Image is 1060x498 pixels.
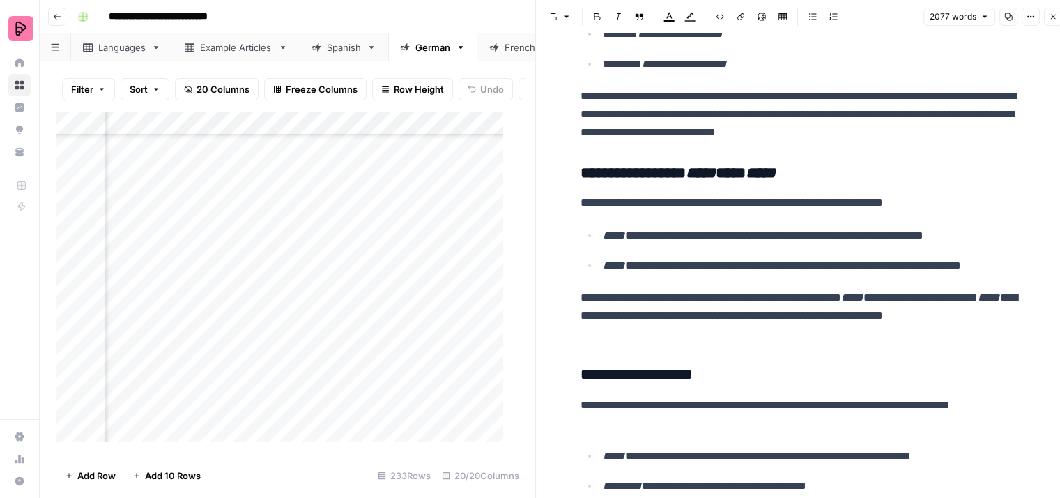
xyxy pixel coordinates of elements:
a: Insights [8,96,31,119]
span: 20 Columns [197,82,249,96]
div: Example Articles [200,40,272,54]
button: 20 Columns [175,78,259,100]
span: Sort [130,82,148,96]
span: Add Row [77,469,116,483]
span: Filter [71,82,93,96]
a: Browse [8,74,31,96]
a: Settings [8,425,31,448]
a: Usage [8,448,31,470]
span: Row Height [394,82,444,96]
button: 2077 words [923,8,995,26]
a: Spanish [300,33,388,61]
div: 233 Rows [372,465,436,487]
div: 20/20 Columns [436,465,525,487]
img: Preply Logo [8,16,33,41]
div: German [415,40,450,54]
span: Undo [480,82,504,96]
a: Opportunities [8,119,31,141]
button: Add Row [56,465,124,487]
span: Freeze Columns [286,82,358,96]
span: 2077 words [930,10,976,23]
button: Add 10 Rows [124,465,209,487]
button: Undo [459,78,513,100]
button: Row Height [372,78,453,100]
button: Help + Support [8,470,31,492]
a: German [388,33,477,61]
a: French [477,33,563,61]
button: Filter [62,78,115,100]
a: Example Articles [173,33,300,61]
button: Freeze Columns [264,78,367,100]
a: Your Data [8,141,31,163]
button: Workspace: Preply [8,11,31,46]
a: Home [8,52,31,74]
div: French [505,40,536,54]
div: Spanish [327,40,361,54]
div: Languages [98,40,146,54]
button: Sort [121,78,169,100]
a: Languages [71,33,173,61]
span: Add 10 Rows [145,469,201,483]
